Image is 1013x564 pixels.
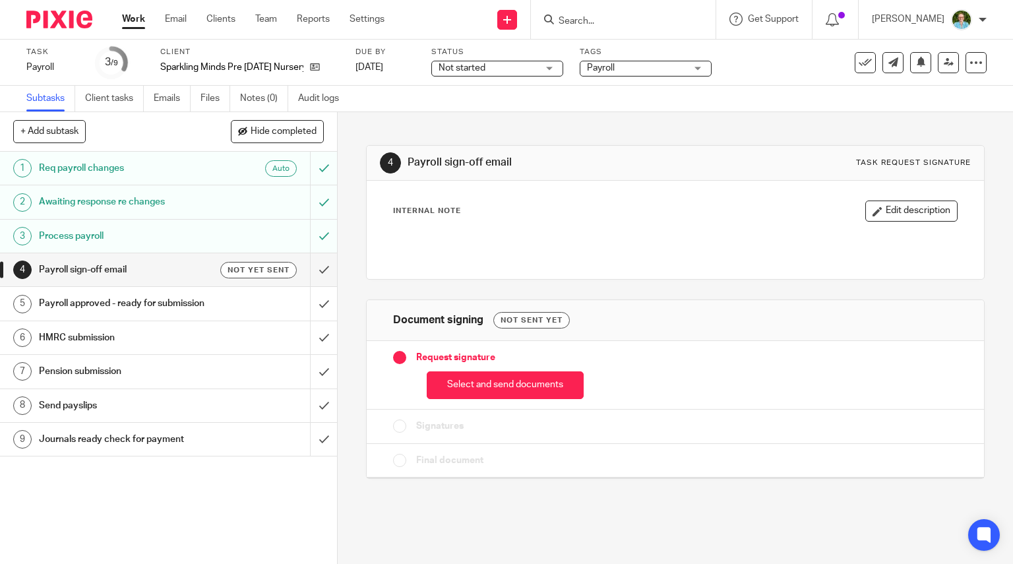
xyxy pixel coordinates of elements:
[13,193,32,212] div: 2
[13,159,32,177] div: 1
[26,47,79,57] label: Task
[393,313,483,327] h1: Document signing
[580,47,712,57] label: Tags
[439,63,485,73] span: Not started
[297,13,330,26] a: Reports
[557,16,676,28] input: Search
[39,158,211,178] h1: Req payroll changes
[39,192,211,212] h1: Awaiting response re changes
[39,294,211,313] h1: Payroll approved - ready for submission
[160,47,339,57] label: Client
[951,9,972,30] img: U9kDOIcY.jpeg
[265,160,297,177] div: Auto
[26,61,79,74] div: Payroll
[416,420,464,433] span: Signatures
[427,371,584,400] button: Select and send documents
[85,86,144,111] a: Client tasks
[39,226,211,246] h1: Process payroll
[122,13,145,26] a: Work
[251,127,317,137] span: Hide completed
[350,13,384,26] a: Settings
[355,63,383,72] span: [DATE]
[748,15,799,24] span: Get Support
[240,86,288,111] a: Notes (0)
[231,120,324,142] button: Hide completed
[13,396,32,415] div: 8
[380,152,401,173] div: 4
[865,201,958,222] button: Edit description
[298,86,349,111] a: Audit logs
[13,329,32,347] div: 6
[39,429,211,449] h1: Journals ready check for payment
[408,156,703,170] h1: Payroll sign-off email
[165,13,187,26] a: Email
[26,86,75,111] a: Subtasks
[26,11,92,28] img: Pixie
[228,265,290,276] span: Not yet sent
[431,47,563,57] label: Status
[416,454,483,467] span: Final document
[39,260,211,280] h1: Payroll sign-off email
[39,328,211,348] h1: HMRC submission
[39,361,211,381] h1: Pension submission
[206,13,235,26] a: Clients
[105,55,118,70] div: 3
[416,351,495,364] span: Request signature
[13,430,32,449] div: 9
[393,206,461,216] p: Internal Note
[355,47,415,57] label: Due by
[872,13,944,26] p: [PERSON_NAME]
[13,362,32,381] div: 7
[13,120,86,142] button: + Add subtask
[255,13,277,26] a: Team
[13,295,32,313] div: 5
[39,396,211,416] h1: Send payslips
[160,61,303,74] p: Sparkling Minds Pre [DATE] Nursery Ltd
[200,86,230,111] a: Files
[13,227,32,245] div: 3
[111,59,118,67] small: /9
[154,86,191,111] a: Emails
[856,158,971,168] div: Task request signature
[587,63,615,73] span: Payroll
[493,312,570,329] div: Not sent yet
[13,261,32,279] div: 4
